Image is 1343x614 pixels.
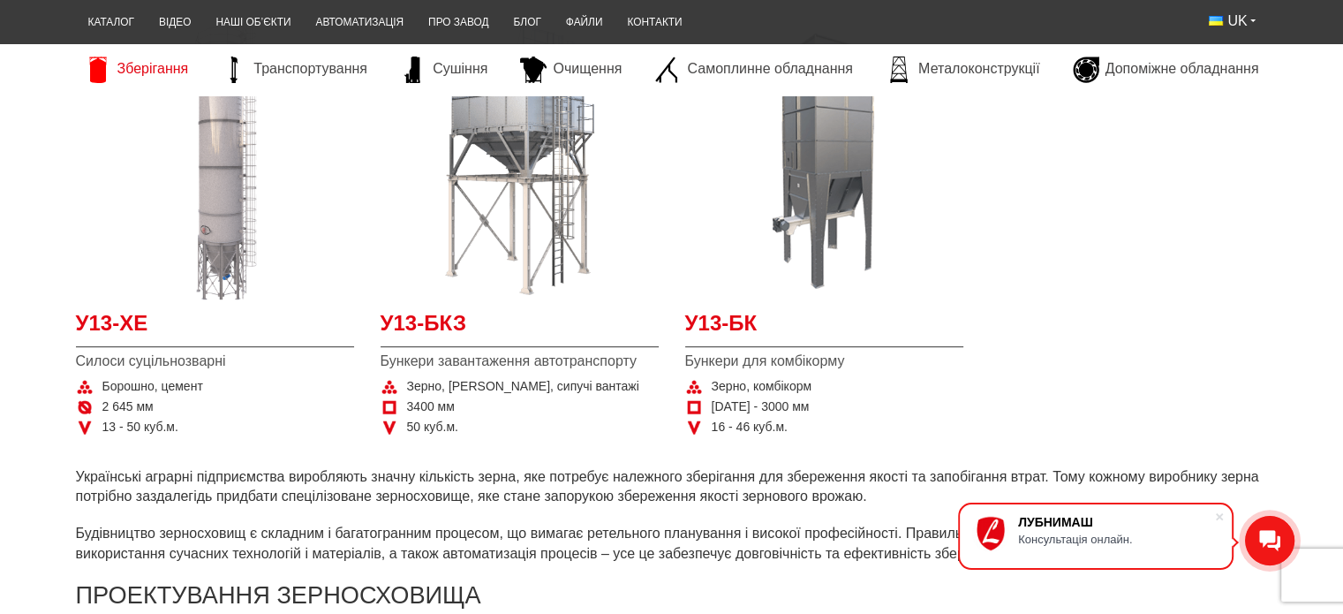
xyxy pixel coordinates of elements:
[212,57,376,83] a: Транспортування
[76,352,354,371] span: Силоси суцільнозварні
[76,57,198,83] a: Зберігання
[554,5,615,40] a: Файли
[381,352,659,371] span: Бункери завантаження автотранспорту
[433,59,487,79] span: Сушіння
[102,419,178,436] span: 13 - 50 куб.м.
[1227,11,1247,31] span: UK
[407,378,639,396] span: Зерно, [PERSON_NAME], сипучі вантажі
[712,419,788,436] span: 16 - 46 куб.м.
[1018,533,1214,546] div: Консультація онлайн.
[918,59,1039,79] span: Металоконструкції
[407,419,458,436] span: 50 куб.м.
[553,59,622,79] span: Очищення
[407,398,455,416] span: 3400 мм
[685,308,963,348] a: У13-БК
[687,59,852,79] span: Самоплинне обладнання
[1105,59,1259,79] span: Допоміжне обладнання
[76,467,1268,507] p: Українські аграрні підприємства виробляють значну кількість зерна, яке потребує належного зберіга...
[501,5,553,40] a: Блог
[685,352,963,371] span: Бункери для комбікорму
[76,5,147,40] a: Каталог
[76,524,1268,564] p: Будівництво зерносховищ є складним і багатогранним процесом, що вимагає ретельного планування і в...
[102,378,203,396] span: Борошно, цемент
[76,308,354,348] a: У13-ХЕ
[645,57,861,83] a: Самоплинне обладнання
[253,59,367,79] span: Транспортування
[1196,5,1267,37] button: UK
[303,5,416,40] a: Автоматизація
[416,5,501,40] a: Про завод
[102,398,154,416] span: 2 645 мм
[877,57,1048,83] a: Металоконструкції
[1064,57,1268,83] a: Допоміжне обладнання
[117,59,189,79] span: Зберігання
[1018,515,1214,529] div: ЛУБНИМАШ
[712,398,810,416] span: [DATE] - 3000 мм
[391,57,496,83] a: Сушіння
[1209,16,1223,26] img: Українська
[615,5,694,40] a: Контакти
[147,5,203,40] a: Відео
[203,5,303,40] a: Наші об’єкти
[381,308,659,348] a: У13-БКЗ
[712,378,811,396] span: Зерно, комбікорм
[511,57,630,83] a: Очищення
